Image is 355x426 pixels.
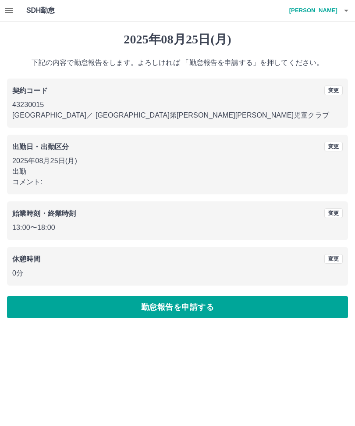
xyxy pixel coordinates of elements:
h1: 2025年08月25日(月) [7,32,348,47]
p: コメント: [12,177,343,187]
p: 出勤 [12,166,343,177]
b: 出勤日・出勤区分 [12,143,69,150]
b: 休憩時間 [12,255,41,263]
p: [GEOGRAPHIC_DATA] ／ [GEOGRAPHIC_DATA]第[PERSON_NAME][PERSON_NAME]児童クラブ [12,110,343,121]
b: 契約コード [12,87,48,94]
p: 2025年08月25日(月) [12,156,343,166]
p: 下記の内容で勤怠報告をします。よろしければ 「勤怠報告を申請する」を押してください。 [7,57,348,68]
button: 変更 [324,208,343,218]
p: 0分 [12,268,343,279]
button: 変更 [324,254,343,264]
button: 変更 [324,142,343,151]
p: 13:00 〜 18:00 [12,222,343,233]
p: 43230015 [12,100,343,110]
b: 始業時刻・終業時刻 [12,210,76,217]
button: 変更 [324,86,343,95]
button: 勤怠報告を申請する [7,296,348,318]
